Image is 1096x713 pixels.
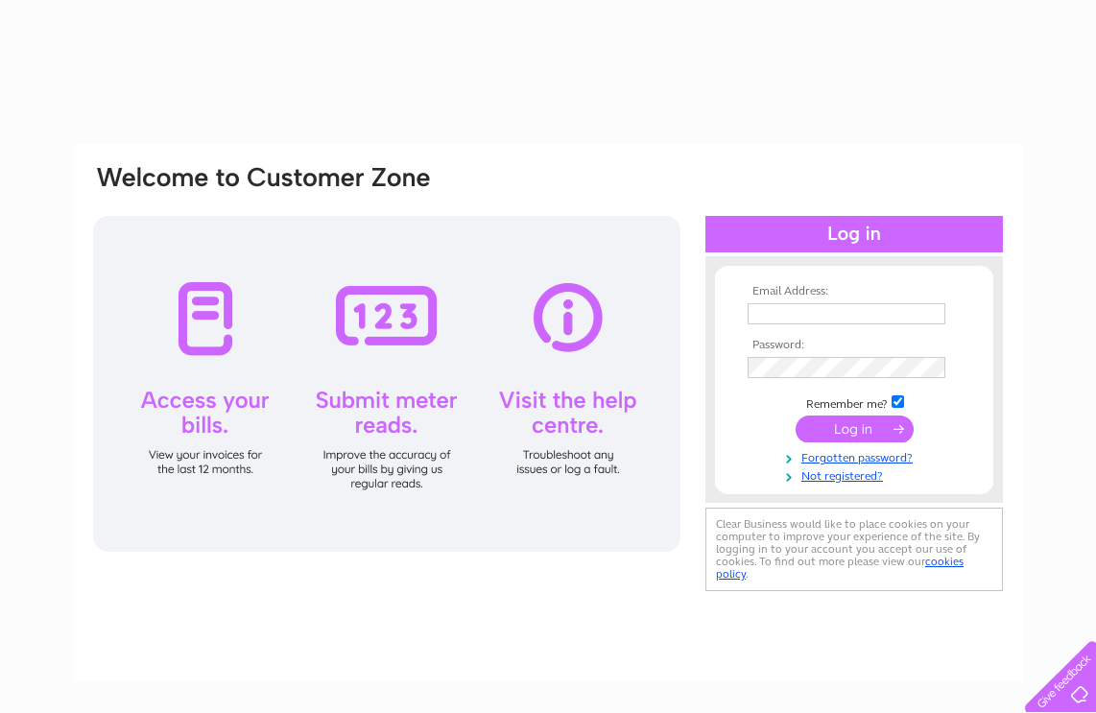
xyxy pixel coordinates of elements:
input: Submit [796,416,914,442]
th: Email Address: [743,285,965,298]
a: Forgotten password? [748,447,965,465]
a: Not registered? [748,465,965,484]
div: Clear Business would like to place cookies on your computer to improve your experience of the sit... [705,508,1003,591]
td: Remember me? [743,392,965,412]
th: Password: [743,339,965,352]
a: cookies policy [716,555,964,581]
